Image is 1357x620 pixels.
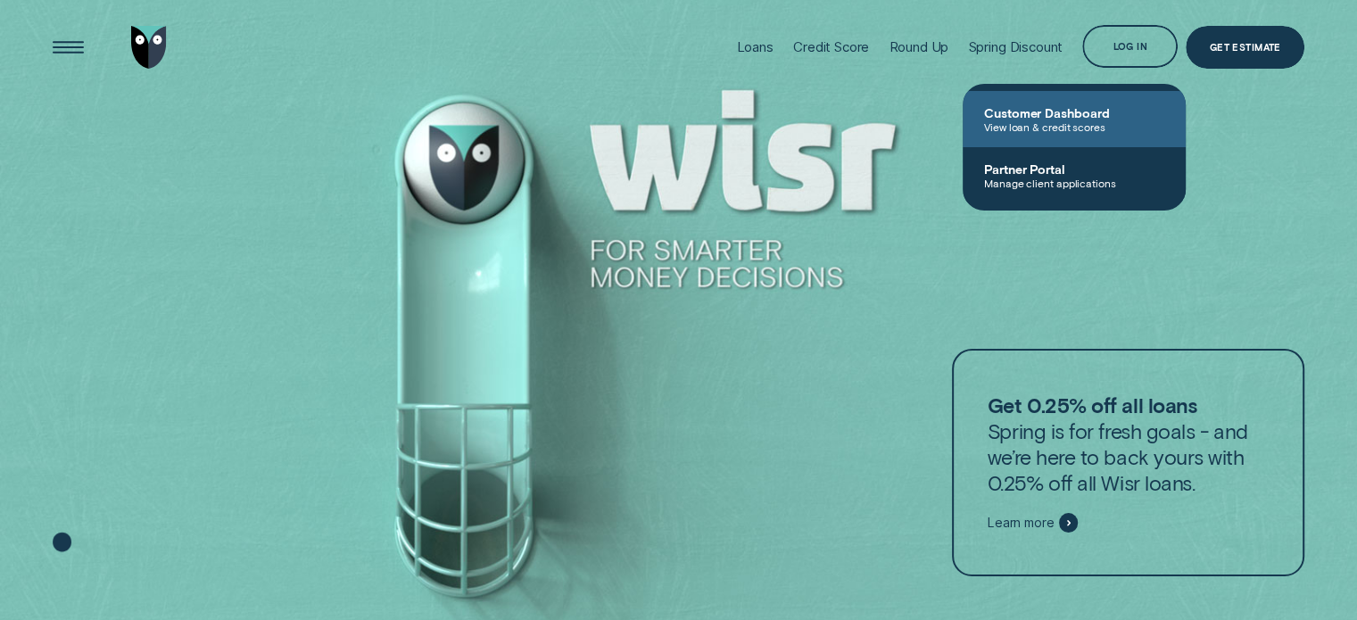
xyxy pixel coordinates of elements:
[131,26,167,69] img: Wisr
[952,349,1305,575] a: Get 0.25% off all loansSpring is for fresh goals - and we’re here to back yours with 0.25% off al...
[968,38,1063,55] div: Spring Discount
[984,161,1164,177] span: Partner Portal
[984,120,1164,133] span: View loan & credit scores
[984,105,1164,120] span: Customer Dashboard
[988,393,1270,496] p: Spring is for fresh goals - and we’re here to back yours with 0.25% off all Wisr loans.
[889,38,948,55] div: Round Up
[988,393,1196,417] strong: Get 0.25% off all loans
[1082,25,1178,68] button: Log in
[984,177,1164,189] span: Manage client applications
[46,26,89,69] button: Open Menu
[963,91,1186,147] a: Customer DashboardView loan & credit scores
[988,515,1055,531] span: Learn more
[793,38,869,55] div: Credit Score
[1186,26,1304,69] a: Get Estimate
[963,147,1186,203] a: Partner PortalManage client applications
[737,38,774,55] div: Loans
